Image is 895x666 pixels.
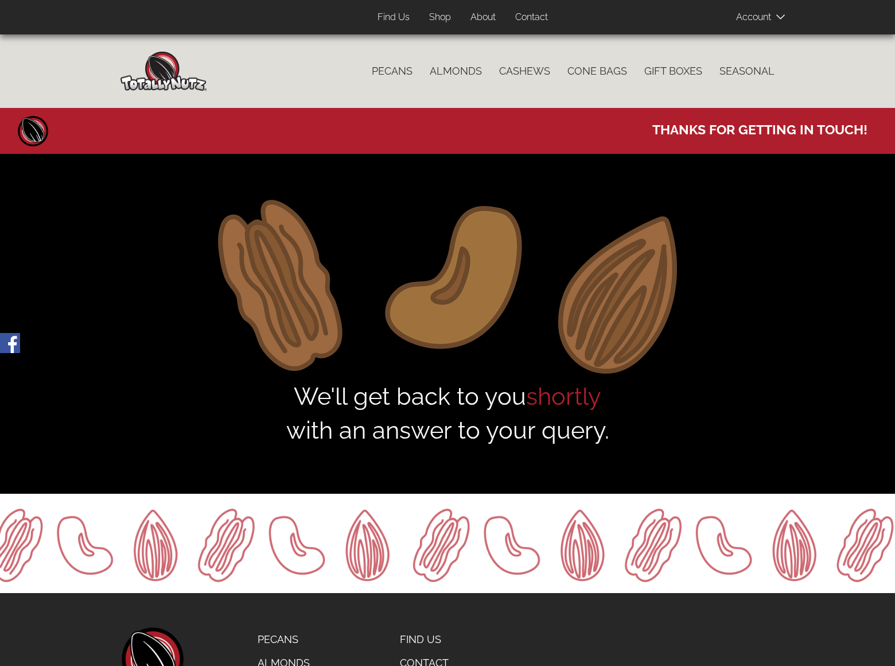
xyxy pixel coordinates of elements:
a: Cashews [491,59,559,83]
a: Pecans [249,628,326,652]
span: with an answer to your query. [92,413,803,447]
a: Pecans [363,59,421,83]
a: Almonds [421,59,491,83]
a: Gift Boxes [636,59,711,83]
a: Contact [507,6,557,29]
a: Shop [421,6,460,29]
a: Find Us [369,6,418,29]
img: Home [120,52,207,91]
a: Cone Bags [559,59,636,83]
a: Find Us [391,628,504,652]
a: Seasonal [711,59,783,83]
a: About [462,6,504,29]
span: We'll get back to you [92,380,803,448]
span: Thanks for getting in touch! [652,117,867,139]
span: shortly [526,382,601,411]
a: Home [16,114,50,148]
